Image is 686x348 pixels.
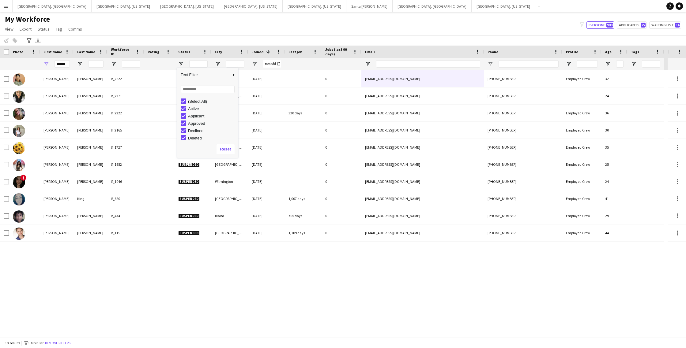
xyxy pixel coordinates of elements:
[322,190,361,207] div: 0
[13,108,25,120] img: Ashley Waybright
[43,61,49,67] button: Open Filter Menu
[675,23,680,28] span: 34
[601,224,627,241] div: 44
[322,207,361,224] div: 0
[73,224,107,241] div: [PERSON_NAME]
[4,93,9,99] input: Row Selection is disabled for this row (unchecked)
[484,87,562,104] div: [PHONE_NUMBER]
[178,50,190,54] span: Status
[577,60,598,68] input: Profile Filter Input
[13,0,92,12] button: [GEOGRAPHIC_DATA], [GEOGRAPHIC_DATA]
[40,122,73,139] div: [PERSON_NAME]
[484,122,562,139] div: [PHONE_NUMBER]
[601,105,627,121] div: 36
[248,190,285,207] div: [DATE]
[25,37,33,44] app-action-btn: Advanced filters
[38,26,50,32] span: Status
[484,190,562,207] div: [PHONE_NUMBER]
[642,60,660,68] input: Tags Filter Input
[484,156,562,173] div: [PHONE_NUMBER]
[361,105,484,121] div: [EMAIL_ADDRESS][DOMAIN_NAME]
[322,87,361,104] div: 0
[616,60,624,68] input: Age Filter Input
[263,60,281,68] input: Joined Filter Input
[566,61,571,67] button: Open Filter Menu
[178,197,200,201] span: Suspended
[13,159,25,171] img: Ashley Cardenas
[248,224,285,241] div: [DATE]
[178,61,184,67] button: Open Filter Menu
[17,25,34,33] a: Export
[13,125,25,137] img: Ashley Sellman
[601,156,627,173] div: 25
[177,68,238,158] div: Column Filter
[40,224,73,241] div: [PERSON_NAME]
[2,25,16,33] a: View
[211,224,248,241] div: [GEOGRAPHIC_DATA]
[322,122,361,139] div: 0
[188,114,236,118] div: Applicant
[13,193,25,205] img: Ashley King
[252,61,257,67] button: Open Filter Menu
[40,207,73,224] div: [PERSON_NAME]
[322,105,361,121] div: 0
[484,224,562,241] div: [PHONE_NUMBER]
[40,87,73,104] div: [PERSON_NAME]
[361,173,484,190] div: [EMAIL_ADDRESS][DOMAIN_NAME]
[601,70,627,87] div: 32
[107,139,144,156] div: lf_1727
[178,214,200,218] span: Suspended
[188,106,236,111] div: Active
[562,70,601,87] div: Employed Crew
[285,207,322,224] div: 705 days
[73,190,107,207] div: King
[211,190,248,207] div: [GEOGRAPHIC_DATA]
[13,50,23,54] span: Photo
[283,0,346,12] button: [GEOGRAPHIC_DATA], [US_STATE]
[606,23,613,28] span: 988
[177,70,231,80] span: Text Filter
[13,176,25,188] img: ashley fong
[566,50,578,54] span: Profile
[56,26,62,32] span: Tag
[13,91,25,103] img: Ashley Fong
[484,70,562,87] div: [PHONE_NUMBER]
[484,207,562,224] div: [PHONE_NUMBER]
[20,26,32,32] span: Export
[13,210,25,223] img: Ashley Canizales
[601,190,627,207] div: 41
[40,70,73,87] div: [PERSON_NAME]
[285,105,322,121] div: 320 days
[66,25,85,33] a: Comms
[488,61,493,67] button: Open Filter Menu
[73,105,107,121] div: [PERSON_NAME]
[248,105,285,121] div: [DATE]
[248,156,285,173] div: [DATE]
[252,50,264,54] span: Joined
[111,61,116,67] button: Open Filter Menu
[34,37,42,44] app-action-btn: Export XLSX
[226,60,244,68] input: City Filter Input
[73,207,107,224] div: [PERSON_NAME]
[376,60,480,68] input: Email Filter Input
[107,156,144,173] div: lf_1652
[215,50,222,54] span: City
[77,50,95,54] span: Last Name
[248,173,285,190] div: [DATE]
[365,50,375,54] span: Email
[484,139,562,156] div: [PHONE_NUMBER]
[40,173,73,190] div: [PERSON_NAME]
[188,121,236,126] div: Approved
[631,50,639,54] span: Tags
[44,340,72,346] button: Remove filters
[631,61,636,67] button: Open Filter Menu
[562,207,601,224] div: Employed Crew
[188,128,236,133] div: Declined
[178,231,200,235] span: Suspended
[288,50,302,54] span: Last job
[248,207,285,224] div: [DATE]
[40,156,73,173] div: [PERSON_NAME]
[73,173,107,190] div: [PERSON_NAME]
[92,0,155,12] button: [GEOGRAPHIC_DATA], [US_STATE]
[361,207,484,224] div: [EMAIL_ADDRESS][DOMAIN_NAME]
